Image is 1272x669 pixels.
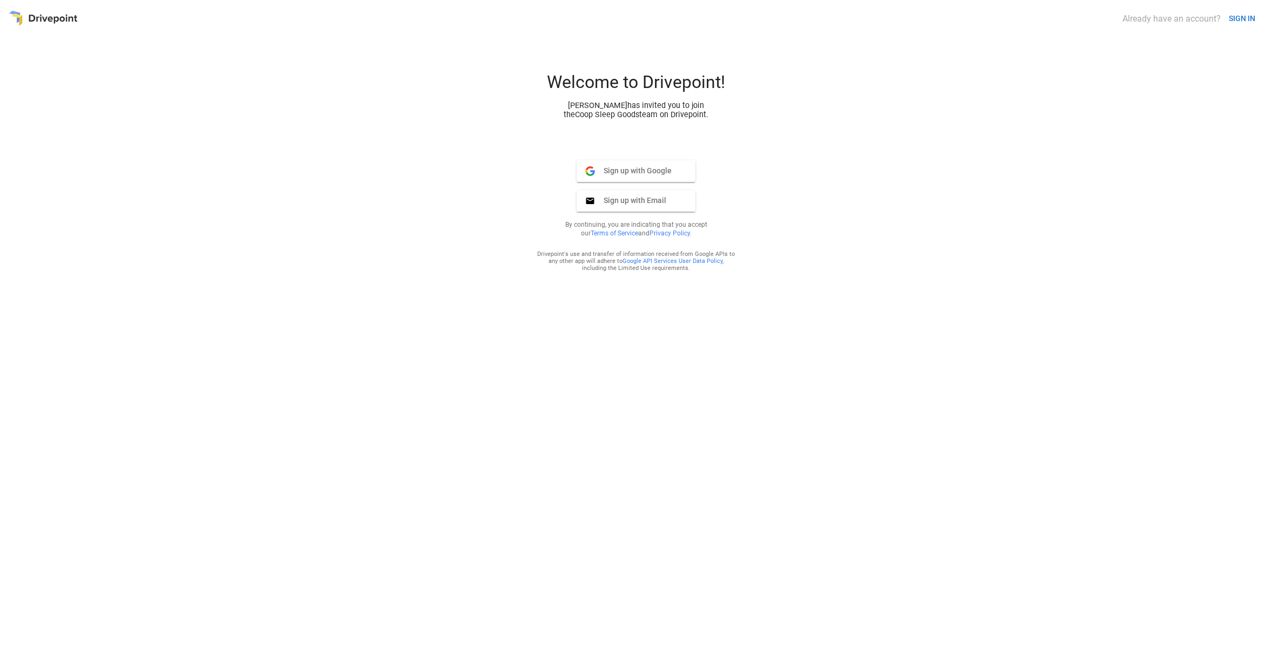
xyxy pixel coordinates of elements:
[591,229,638,237] a: Terms of Service
[595,166,672,175] span: Sign up with Google
[506,72,766,101] div: Welcome to Drivepoint!
[623,258,722,265] a: Google API Services User Data Policy
[577,190,695,212] button: Sign up with Email
[1122,13,1221,24] div: Already have an account?
[1224,9,1260,29] button: SIGN IN
[649,229,690,237] a: Privacy Policy
[552,220,720,238] p: By continuing, you are indicating that you accept our and .
[595,195,666,205] span: Sign up with Email
[558,101,714,119] div: [PERSON_NAME] has invited you to join the Coop Sleep Goods team on Drivepoint.
[577,160,695,182] button: Sign up with Google
[537,251,735,272] div: Drivepoint's use and transfer of information received from Google APIs to any other app will adhe...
